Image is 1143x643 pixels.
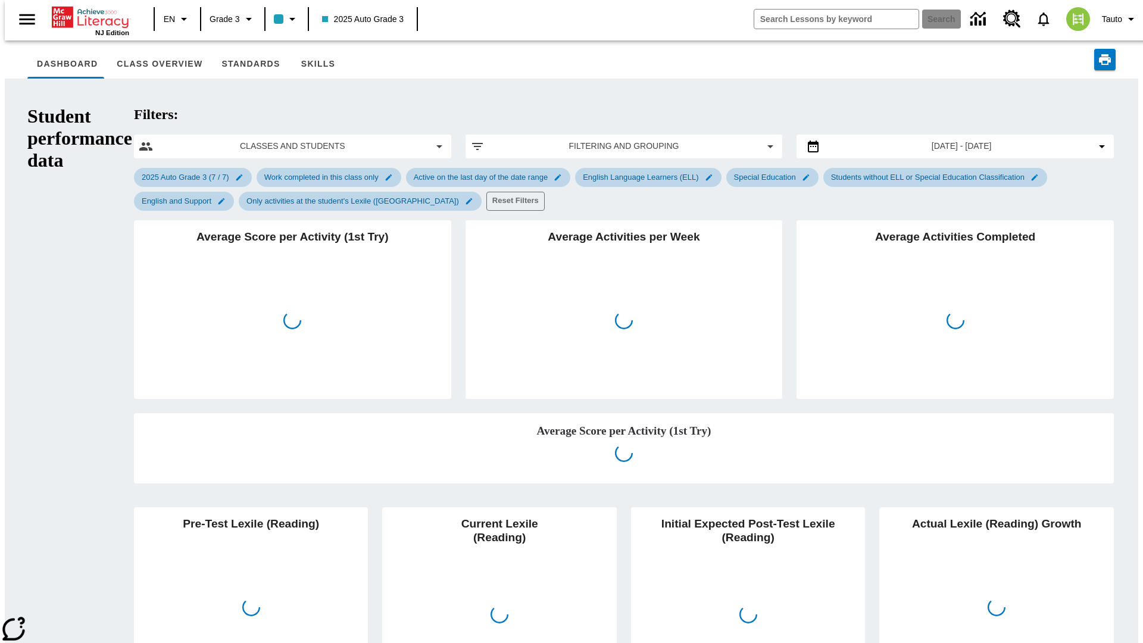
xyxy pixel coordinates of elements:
span: EN [164,13,175,26]
button: Grade: Grade 3, Select a grade [205,8,261,30]
div: Edit Active on the last day of the date range filter selected submenu item [406,168,570,187]
span: Classes and Students [163,140,423,152]
div: Edit Only activities at the student's Lexile (Reading) filter selected submenu item [239,192,482,211]
div: Edit English and Support filter selected submenu item [134,192,234,211]
h2: Actual Lexile (Reading) Growth [889,517,1104,607]
a: Notifications [1028,4,1059,35]
button: Skills [289,50,346,79]
h2: Average Activities Completed [806,230,1104,320]
button: Profile/Settings [1097,8,1143,30]
h2: Average Score per Activity (1st Try) [143,230,442,320]
h2: Average Activities per Week [475,230,773,320]
button: Class Overview [107,50,212,79]
span: Only activities at the student's Lexile ([GEOGRAPHIC_DATA]) [239,196,466,205]
a: Data Center [963,3,996,36]
button: Dashboard [27,50,107,79]
div: Edit Work completed in this class only filter selected submenu item [257,168,401,187]
h2: Average Score per Activity (1st Try) [143,423,1104,440]
input: search field [754,10,919,29]
button: Select the date range menu item [801,139,1109,154]
span: Tauto [1102,13,1122,26]
button: Open side menu [10,2,45,37]
div: Edit Students without ELL or Special Education Classification filter selected submenu item [823,168,1047,187]
span: English and Support [135,196,218,205]
span: [DATE] - [DATE] [932,140,992,152]
div: Edit English Language Learners (ELL) filter selected submenu item [575,168,721,187]
span: Students without ELL or Special Education Classification [824,173,1032,182]
button: Class color is light blue. Change class color [269,8,304,30]
div: Home [52,4,129,36]
span: Work completed in this class only [257,173,386,182]
div: Edit Special Education filter selected submenu item [726,168,819,187]
img: avatar image [1066,7,1090,31]
svg: Collapse Date Range Filter [1095,139,1109,154]
h2: Pre-Test Lexile (Reading) [143,517,359,607]
button: Print [1094,49,1116,70]
button: Select a new avatar [1059,4,1097,35]
a: Resource Center, Will open in new tab [996,3,1028,35]
span: Active on the last day of the date range [407,173,555,182]
h2: Filters: [134,107,1114,123]
button: Select classes and students menu item [139,139,446,154]
span: English Language Learners (ELL) [576,173,705,182]
span: Special Education [727,173,803,182]
div: Edit 2025 Auto Grade 3 (7 / 7) filter selected submenu item [134,168,252,187]
button: Apply filters menu item [470,139,778,154]
h2: Initial Expected Post-Test Lexile (Reading) [641,517,856,614]
span: Grade 3 [210,13,240,26]
button: Language: EN, Select a language [158,8,196,30]
button: Standards [212,50,289,79]
span: 2025 Auto Grade 3 (7 / 7) [135,173,236,182]
h2: Current Lexile (Reading) [392,517,607,614]
span: NJ Edition [95,29,129,36]
span: Filtering and Grouping [494,140,754,152]
span: 2025 Auto Grade 3 [322,13,404,26]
